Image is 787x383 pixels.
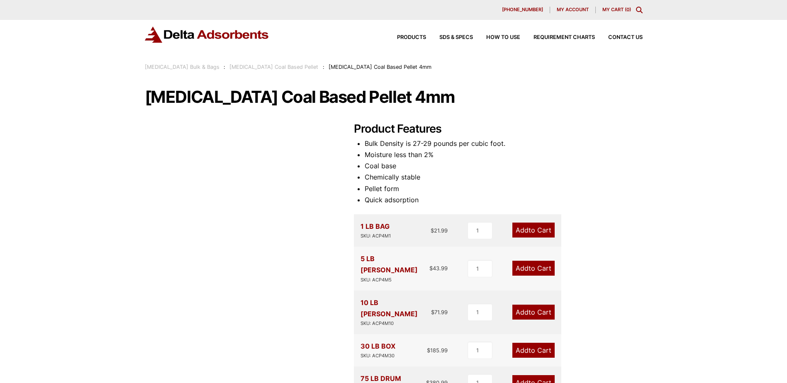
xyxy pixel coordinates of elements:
div: Toggle Modal Content [636,7,643,13]
a: Add to Cart [512,261,555,276]
div: SKU: ACP4M1 [361,232,391,240]
li: Quick adsorption [365,194,643,206]
div: SKU: ACP4M5 [361,276,430,284]
span: : [323,64,324,70]
h2: Product Features [354,122,643,136]
span: [MEDICAL_DATA] Coal Based Pellet 4mm [329,64,431,70]
a: How to Use [473,35,520,40]
a: Products [384,35,426,40]
div: 5 LB [PERSON_NAME] [361,253,430,284]
span: [PHONE_NUMBER] [502,7,543,12]
a: Requirement Charts [520,35,595,40]
span: $ [429,265,433,271]
div: 10 LB [PERSON_NAME] [361,297,431,327]
a: My Cart (0) [602,7,631,12]
bdi: 21.99 [431,227,448,234]
div: SKU: ACP4M10 [361,320,431,327]
a: My account [550,7,596,13]
a: Add to Cart [512,305,555,320]
div: 30 LB BOX [361,341,395,360]
span: $ [431,309,434,315]
a: Contact Us [595,35,643,40]
a: SDS & SPECS [426,35,473,40]
a: Add to Cart [512,343,555,358]
span: Products [397,35,426,40]
span: My account [557,7,589,12]
a: [MEDICAL_DATA] Bulk & Bags [145,64,219,70]
div: 1 LB BAG [361,221,391,240]
li: Bulk Density is 27-29 pounds per cubic foot. [365,138,643,149]
li: Pellet form [365,183,643,194]
span: $ [427,347,430,354]
bdi: 43.99 [429,265,448,271]
li: Chemically stable [365,172,643,183]
h1: [MEDICAL_DATA] Coal Based Pellet 4mm [145,88,643,106]
bdi: 185.99 [427,347,448,354]
a: [MEDICAL_DATA] Coal Based Pellet [229,64,318,70]
span: How to Use [486,35,520,40]
span: SDS & SPECS [439,35,473,40]
span: Requirement Charts [534,35,595,40]
li: Moisture less than 2% [365,149,643,160]
li: Coal base [365,160,643,172]
span: Contact Us [608,35,643,40]
span: : [224,64,225,70]
img: Delta Adsorbents [145,27,269,43]
bdi: 71.99 [431,309,448,315]
div: SKU: ACP4M30 [361,352,395,360]
a: [PHONE_NUMBER] [495,7,550,13]
span: $ [431,227,434,234]
span: 0 [626,7,629,12]
a: Add to Cart [512,223,555,238]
